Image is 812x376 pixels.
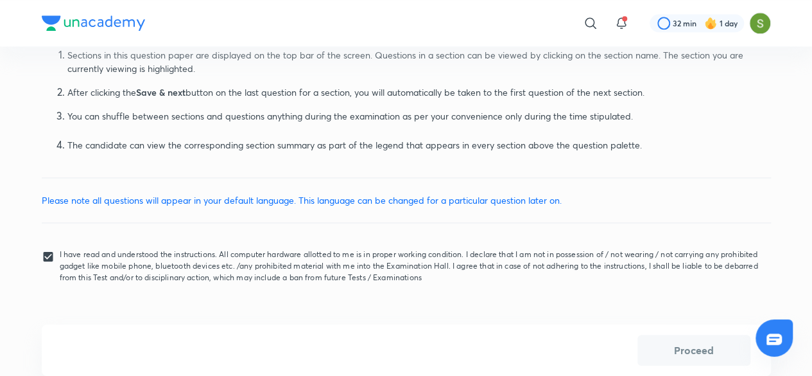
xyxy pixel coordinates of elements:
[136,86,186,98] span: Save & next
[67,138,771,152] p: The candidate can view the corresponding section summary as part of the legend that appears in ev...
[42,15,145,31] img: Company Logo
[42,193,771,207] p: Please note all questions will appear in your default language. This language can be changed for ...
[67,109,771,123] p: You can shuffle between sections and questions anything during the examination as per your conven...
[67,85,771,99] p: After clicking the button on the last question for a section, you will automatically be taken to ...
[749,12,771,34] img: Samridhi Vij
[704,17,717,30] img: streak
[60,249,761,283] p: I have read and understood the instructions. All computer hardware allotted to me is in proper wo...
[637,335,750,366] button: Proceed
[67,48,771,75] p: Sections in this question paper are displayed on the top bar of the screen. Questions in a sectio...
